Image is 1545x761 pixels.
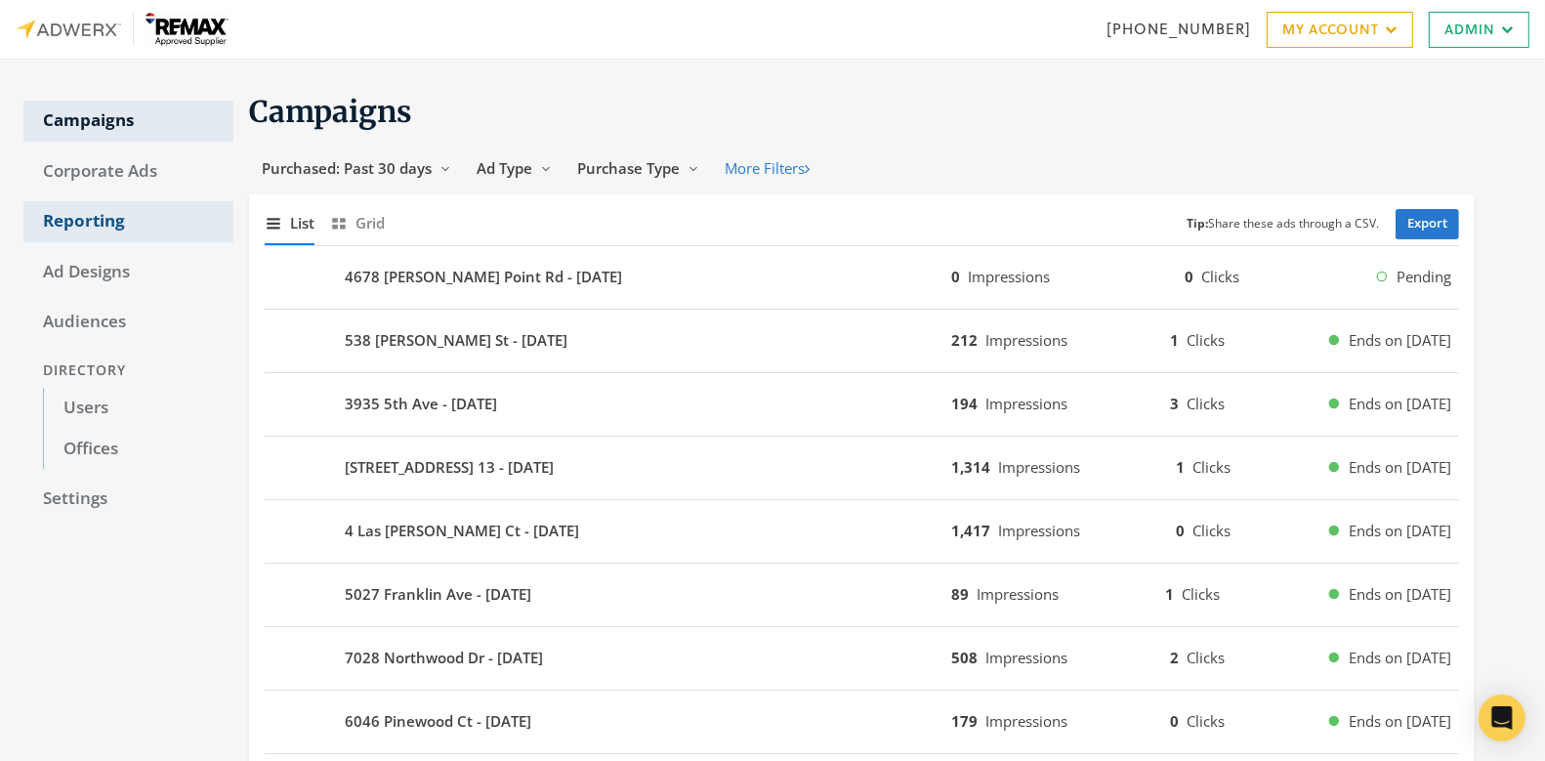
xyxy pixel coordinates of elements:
b: 194 [951,394,978,413]
button: 538 [PERSON_NAME] St - [DATE]212Impressions1ClicksEnds on [DATE] [265,317,1459,364]
button: 4678 [PERSON_NAME] Point Rd - [DATE]0Impressions0ClicksPending [265,254,1459,301]
a: Corporate Ads [23,151,233,192]
b: 0 [1186,267,1194,286]
b: 1 [1170,330,1179,350]
b: 1 [1166,584,1175,604]
a: My Account [1267,12,1413,48]
span: Ad Type [477,158,532,178]
a: Campaigns [23,101,233,142]
span: Impressions [985,330,1067,350]
span: Ends on [DATE] [1349,583,1451,606]
button: 6046 Pinewood Ct - [DATE]179Impressions0ClicksEnds on [DATE] [265,698,1459,745]
b: 538 [PERSON_NAME] St - [DATE] [345,329,567,352]
span: Campaigns [249,93,412,130]
span: Impressions [985,394,1067,413]
b: 1 [1177,457,1186,477]
button: 3935 5th Ave - [DATE]194Impressions3ClicksEnds on [DATE] [265,381,1459,428]
span: Clicks [1183,584,1221,604]
button: Ad Type [464,150,564,187]
b: 89 [951,584,969,604]
span: Impressions [968,267,1050,286]
span: Impressions [977,584,1059,604]
span: Ends on [DATE] [1349,647,1451,669]
span: Clicks [1187,330,1225,350]
span: Clicks [1187,394,1225,413]
b: 7028 Northwood Dr - [DATE] [345,647,543,669]
span: Impressions [985,648,1067,667]
b: 4678 [PERSON_NAME] Point Rd - [DATE] [345,266,622,288]
b: 1,417 [951,521,990,540]
span: Clicks [1193,457,1232,477]
b: 0 [1170,711,1179,731]
a: Audiences [23,302,233,343]
b: 508 [951,648,978,667]
button: 7028 Northwood Dr - [DATE]508Impressions2ClicksEnds on [DATE] [265,635,1459,682]
b: 4 Las [PERSON_NAME] Ct - [DATE] [345,520,579,542]
span: Ends on [DATE] [1349,456,1451,479]
img: Adwerx [16,13,230,46]
b: 5027 Franklin Ave - [DATE] [345,583,531,606]
b: 1,314 [951,457,990,477]
span: Grid [355,212,385,234]
small: Share these ads through a CSV. [1188,215,1380,233]
span: Impressions [985,711,1067,731]
span: List [290,212,314,234]
a: Export [1396,209,1459,239]
b: [STREET_ADDRESS] 13 - [DATE] [345,456,554,479]
span: Purchase Type [577,158,680,178]
span: Impressions [998,457,1080,477]
button: Purchase Type [564,150,712,187]
div: Open Intercom Messenger [1479,695,1525,741]
button: [STREET_ADDRESS] 13 - [DATE]1,314Impressions1ClicksEnds on [DATE] [265,444,1459,491]
span: Impressions [998,521,1080,540]
a: Users [43,388,233,429]
span: Clicks [1187,648,1225,667]
span: Ends on [DATE] [1349,520,1451,542]
a: Admin [1429,12,1529,48]
span: Clicks [1202,267,1240,286]
b: 6046 Pinewood Ct - [DATE] [345,710,531,733]
a: Settings [23,479,233,520]
a: Reporting [23,201,233,242]
span: Purchased: Past 30 days [262,158,432,178]
button: More Filters [712,150,822,187]
span: Ends on [DATE] [1349,710,1451,733]
span: Ends on [DATE] [1349,393,1451,415]
a: Ad Designs [23,252,233,293]
span: Pending [1397,266,1451,288]
b: 3 [1170,394,1179,413]
button: Purchased: Past 30 days [249,150,464,187]
b: 0 [951,267,960,286]
span: Ends on [DATE] [1349,329,1451,352]
b: 2 [1170,648,1179,667]
b: 212 [951,330,978,350]
button: 4 Las [PERSON_NAME] Ct - [DATE]1,417Impressions0ClicksEnds on [DATE] [265,508,1459,555]
div: Directory [23,353,233,389]
a: [PHONE_NUMBER] [1107,19,1251,39]
b: 3935 5th Ave - [DATE] [345,393,497,415]
a: Offices [43,429,233,470]
button: List [265,202,314,244]
span: Clicks [1187,711,1225,731]
b: 0 [1177,521,1186,540]
b: 179 [951,711,978,731]
span: Clicks [1193,521,1232,540]
button: 5027 Franklin Ave - [DATE]89Impressions1ClicksEnds on [DATE] [265,571,1459,618]
b: Tip: [1188,215,1209,232]
button: Grid [330,202,385,244]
